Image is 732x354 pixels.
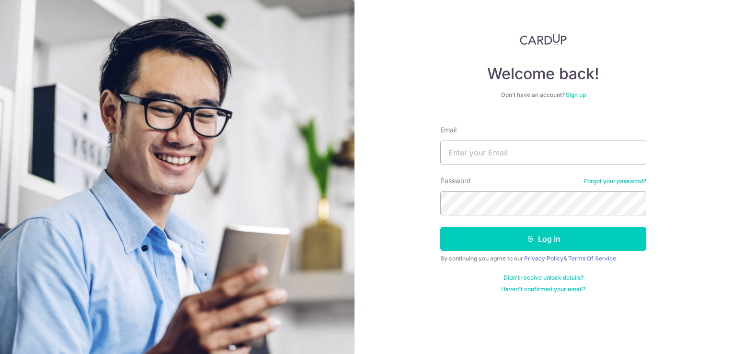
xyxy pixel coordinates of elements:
a: Forgot your password? [584,177,646,185]
a: Privacy Policy [524,255,563,262]
a: Didn't receive unlock details? [503,274,583,282]
input: Enter your Email [440,141,646,165]
a: Sign up [566,91,586,98]
label: Email [440,125,457,135]
button: Log in [440,227,646,251]
label: Password [440,176,471,186]
div: By continuing you agree to our & [440,255,646,262]
a: Terms Of Service [568,255,616,262]
img: CardUp Logo [520,34,567,45]
h4: Welcome back! [440,64,646,83]
div: Don’t have an account? [440,91,646,99]
a: Haven't confirmed your email? [501,285,585,293]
